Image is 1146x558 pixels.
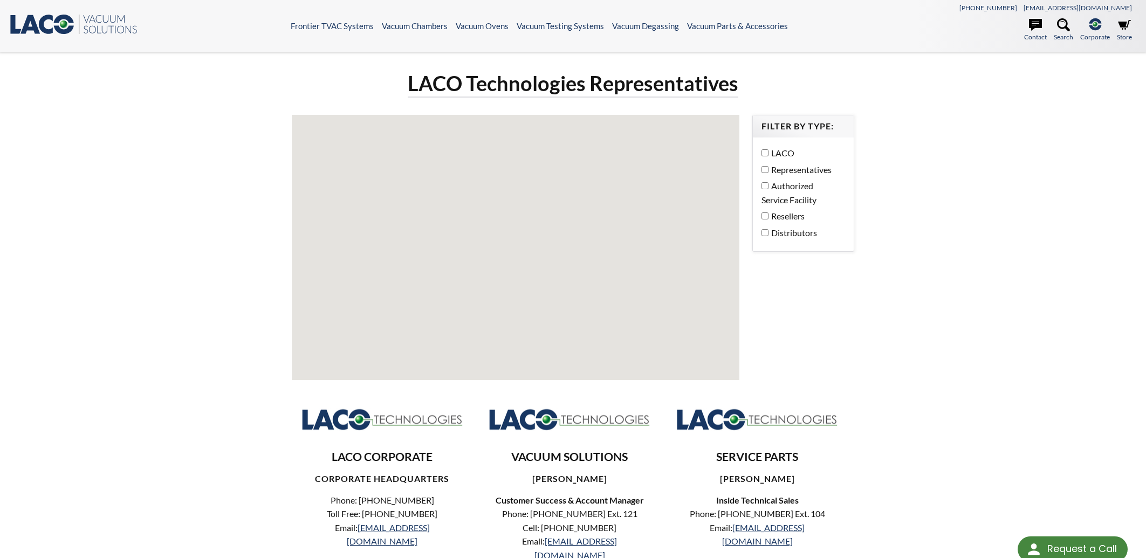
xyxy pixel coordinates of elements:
[612,21,679,31] a: Vacuum Degassing
[761,121,846,132] h4: Filter by Type:
[347,522,430,547] a: [EMAIL_ADDRESS][DOMAIN_NAME]
[517,21,604,31] a: Vacuum Testing Systems
[675,507,839,548] p: Phone: [PHONE_NUMBER] Ext. 104 Email:
[456,21,509,31] a: Vacuum Ovens
[687,21,788,31] a: Vacuum Parts & Accessories
[959,4,1017,12] a: [PHONE_NUMBER]
[716,495,799,505] strong: Inside Technical Sales
[496,495,644,505] strong: Customer Success & Account Manager
[1117,18,1132,42] a: Store
[1054,18,1073,42] a: Search
[1024,4,1132,12] a: [EMAIL_ADDRESS][DOMAIN_NAME]
[382,21,448,31] a: Vacuum Chambers
[761,163,840,177] label: Representatives
[291,21,374,31] a: Frontier TVAC Systems
[761,166,768,173] input: Representatives
[408,70,738,98] h1: LACO Technologies Representatives
[489,408,650,431] img: Logo_LACO-TECH_hi-res.jpg
[1025,541,1042,558] img: round button
[675,473,839,485] h4: [PERSON_NAME]
[1080,32,1110,42] span: Corporate
[761,226,840,240] label: Distributors
[301,408,463,431] img: Logo_LACO-TECH_hi-res.jpg
[722,522,805,547] a: [EMAIL_ADDRESS][DOMAIN_NAME]
[300,493,464,548] p: Phone: [PHONE_NUMBER] Toll Free: [PHONE_NUMBER] Email:
[761,209,840,223] label: Resellers
[761,182,768,189] input: Authorized Service Facility
[761,179,840,206] label: Authorized Service Facility
[761,146,840,160] label: LACO
[761,149,768,156] input: LACO
[532,473,607,484] strong: [PERSON_NAME]
[300,450,464,465] h3: LACO CORPORATE
[315,473,449,484] strong: CORPORATE HEADQUARTERS
[761,229,768,236] input: Distributors
[1024,18,1047,42] a: Contact
[761,212,768,219] input: Resellers
[675,450,839,465] h3: SERVICE PARTS
[676,408,838,431] img: Logo_LACO-TECH_hi-res.jpg
[488,450,652,465] h3: VACUUM SOLUTIONS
